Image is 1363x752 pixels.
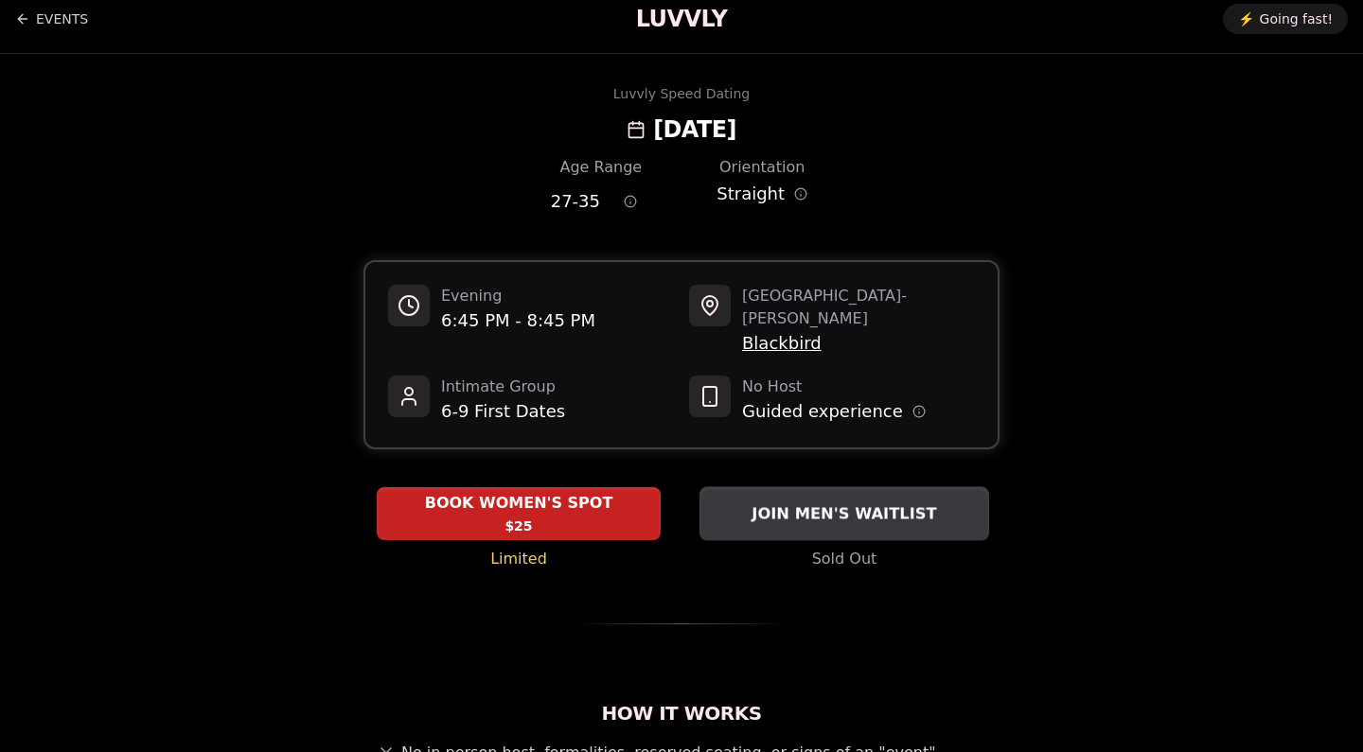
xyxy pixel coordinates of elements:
span: Blackbird [742,330,975,357]
div: Orientation [712,156,812,179]
span: Sold Out [812,548,877,570]
span: Going fast! [1260,9,1333,28]
span: ⚡️ [1238,9,1254,28]
span: Evening [441,285,595,307]
h2: How It Works [363,700,1000,726]
div: Age Range [551,156,651,179]
button: Host information [912,405,926,418]
span: No Host [742,376,926,398]
div: Luvvly Speed Dating [613,84,750,103]
span: $25 [504,516,532,535]
button: JOIN MEN'S WAITLIST - Sold Out [699,486,989,540]
span: 6-9 First Dates [441,398,565,425]
span: Intimate Group [441,376,565,398]
span: 6:45 PM - 8:45 PM [441,307,595,334]
button: Orientation information [794,187,807,201]
a: LUVVLY [636,4,727,34]
span: [GEOGRAPHIC_DATA] - [PERSON_NAME] [742,285,975,330]
button: BOOK WOMEN'S SPOT - Limited [377,487,661,540]
button: Age range information [610,181,651,222]
span: 27 - 35 [551,188,600,215]
span: BOOK WOMEN'S SPOT [421,492,617,515]
span: JOIN MEN'S WAITLIST [748,502,940,525]
span: Guided experience [742,398,903,425]
span: Straight [717,181,785,207]
span: Limited [490,548,547,570]
h2: [DATE] [653,114,736,145]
